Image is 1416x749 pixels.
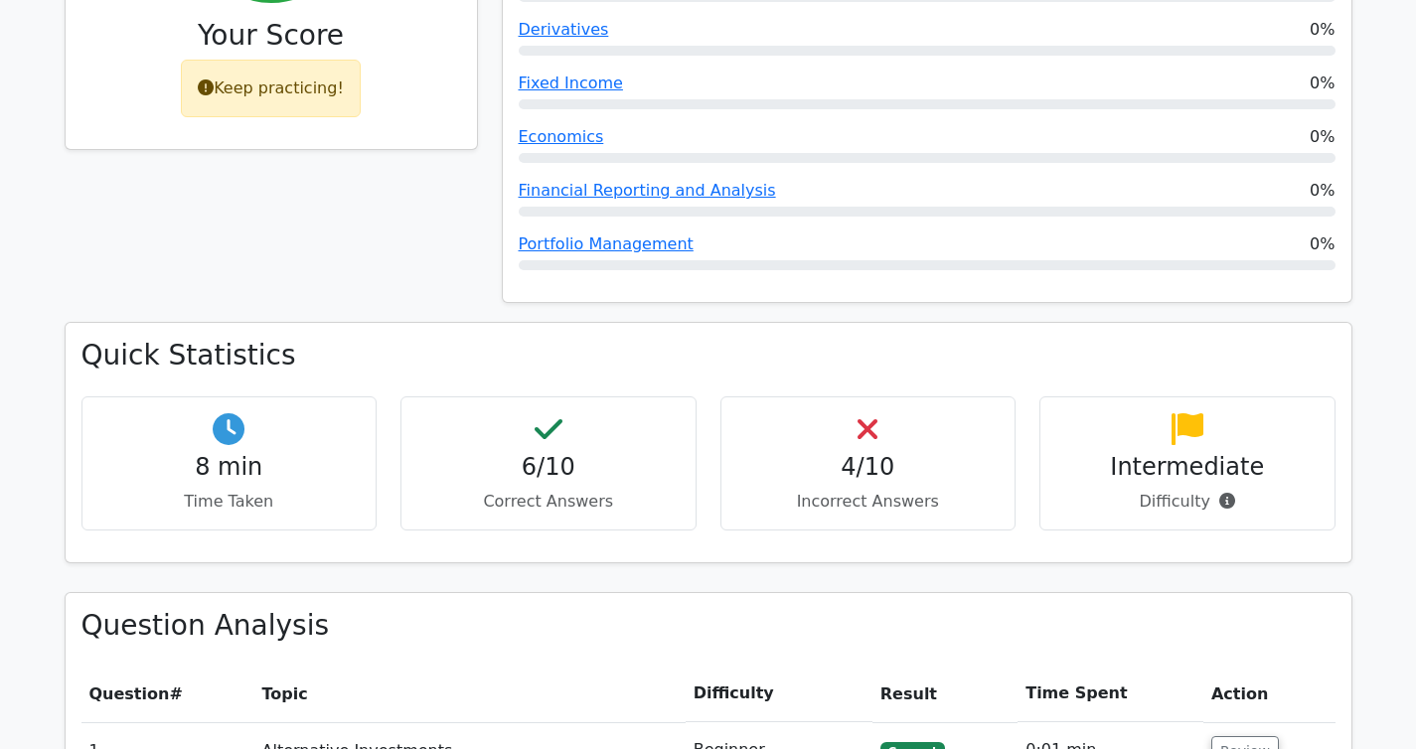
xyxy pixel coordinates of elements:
[1310,18,1335,42] span: 0%
[737,453,1000,482] h4: 4/10
[737,490,1000,514] p: Incorrect Answers
[181,60,361,117] div: Keep practicing!
[89,684,170,703] span: Question
[519,181,776,200] a: Financial Reporting and Analysis
[81,609,1336,643] h3: Question Analysis
[519,127,604,146] a: Economics
[872,666,1018,722] th: Result
[1203,666,1336,722] th: Action
[519,74,623,92] a: Fixed Income
[1310,125,1335,149] span: 0%
[98,490,361,514] p: Time Taken
[1018,666,1203,722] th: Time Spent
[1310,72,1335,95] span: 0%
[1310,179,1335,203] span: 0%
[417,453,680,482] h4: 6/10
[417,490,680,514] p: Correct Answers
[98,453,361,482] h4: 8 min
[254,666,686,722] th: Topic
[81,19,461,53] h3: Your Score
[1310,232,1335,256] span: 0%
[519,20,609,39] a: Derivatives
[519,234,694,253] a: Portfolio Management
[81,339,1336,373] h3: Quick Statistics
[1056,453,1319,482] h4: Intermediate
[81,666,254,722] th: #
[1056,490,1319,514] p: Difficulty
[686,666,872,722] th: Difficulty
